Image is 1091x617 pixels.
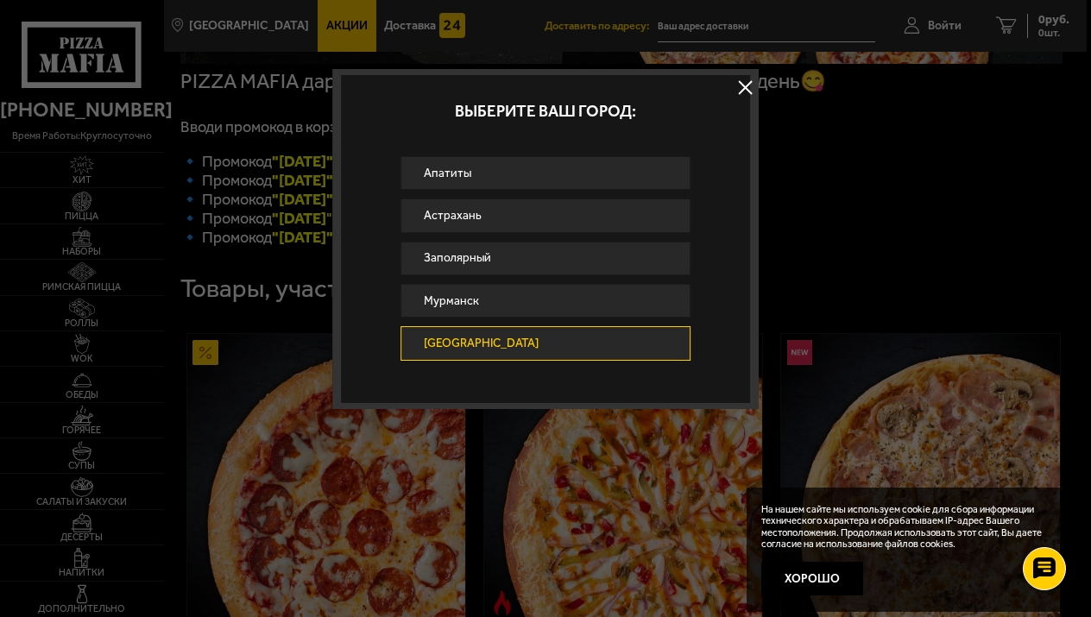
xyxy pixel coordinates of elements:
a: Астрахань [400,198,691,233]
a: [GEOGRAPHIC_DATA] [400,326,691,361]
a: Мурманск [400,284,691,318]
p: На нашем сайте мы используем cookie для сбора информации технического характера и обрабатываем IP... [761,503,1050,551]
button: Хорошо [761,562,864,596]
a: Заполярный [400,242,691,276]
p: Выберите ваш город: [341,104,750,120]
a: Апатиты [400,156,691,191]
